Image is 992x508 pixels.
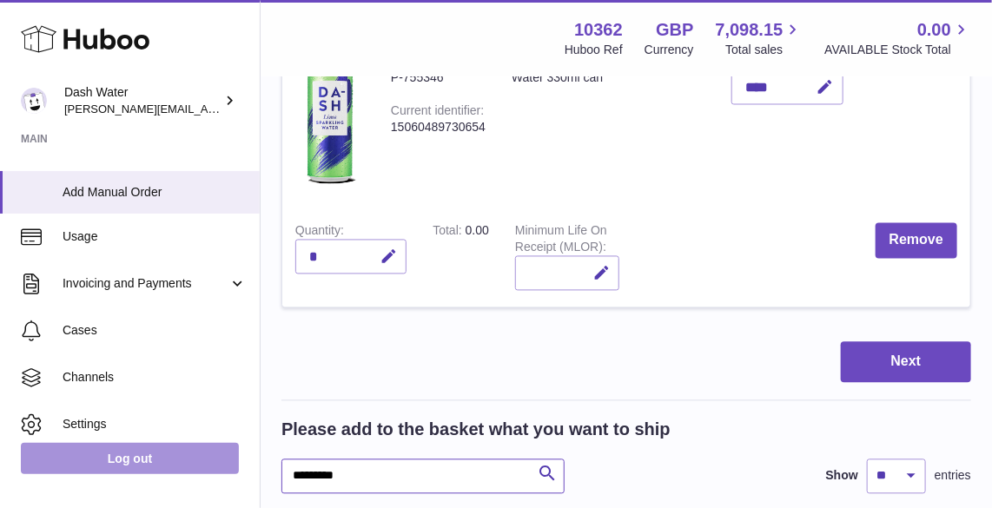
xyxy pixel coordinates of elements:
span: Invoicing and Payments [63,275,228,292]
div: Dash Water [64,84,221,117]
span: 7,098.15 [716,18,784,42]
label: Minimum Life On Receipt (MLOR) [515,224,607,259]
label: Quantity [295,224,344,242]
img: james@dash-water.com [21,88,47,114]
span: Add Manual Order [63,184,247,201]
span: Total sales [725,42,803,58]
div: Current identifier [391,104,484,122]
div: P-755346 [391,70,486,87]
a: 7,098.15 Total sales [716,18,804,58]
span: entries [935,468,971,485]
img: 12x Lime Flavoured Sparkling Water 330ml can [295,54,365,193]
span: 0.00 [466,224,489,238]
span: Settings [63,416,247,432]
span: 0.00 [917,18,951,42]
a: 0.00 AVAILABLE Stock Total [824,18,971,58]
div: Currency [645,42,694,58]
h2: Please add to the basket what you want to ship [281,419,671,442]
span: Cases [63,322,247,339]
span: Channels [63,369,247,386]
a: Log out [21,443,239,474]
button: Remove [876,223,957,259]
span: [PERSON_NAME][EMAIL_ADDRESS][DOMAIN_NAME] [64,102,348,115]
label: Total [433,224,465,242]
span: AVAILABLE Stock Total [824,42,971,58]
strong: GBP [656,18,693,42]
td: 12x Lime Flavoured Sparkling Water 330ml can [499,41,718,210]
strong: 10362 [574,18,623,42]
button: Next [841,342,971,383]
label: Show [826,468,858,485]
div: 15060489730654 [391,120,486,136]
div: Huboo Ref [565,42,623,58]
span: Usage [63,228,247,245]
